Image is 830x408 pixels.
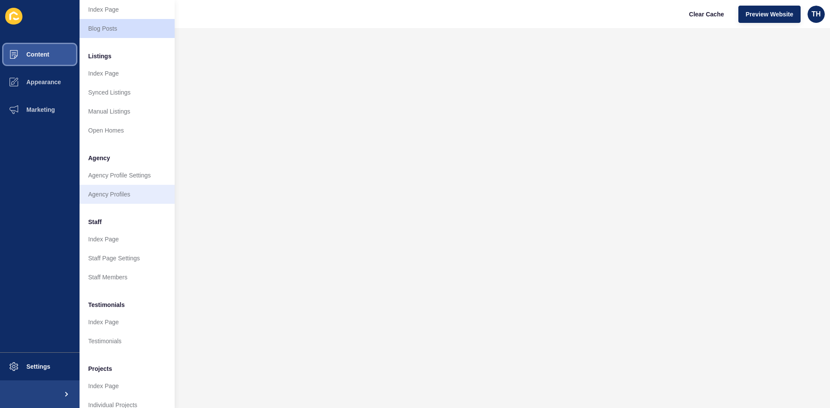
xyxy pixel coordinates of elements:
a: Index Page [80,313,175,332]
a: Open Homes [80,121,175,140]
span: Listings [88,52,112,60]
button: Clear Cache [682,6,731,23]
span: Testimonials [88,300,125,309]
span: TH [811,10,820,19]
a: Testimonials [80,332,175,351]
a: Index Page [80,230,175,249]
a: Index Page [80,64,175,83]
a: Agency Profiles [80,185,175,204]
span: Agency [88,154,110,162]
a: Manual Listings [80,102,175,121]
span: Preview Website [746,10,793,19]
span: Clear Cache [689,10,724,19]
a: Staff Page Settings [80,249,175,268]
button: Preview Website [738,6,801,23]
a: Blog Posts [80,19,175,38]
span: Staff [88,218,102,226]
a: Synced Listings [80,83,175,102]
a: Agency Profile Settings [80,166,175,185]
a: Index Page [80,376,175,395]
a: Staff Members [80,268,175,287]
span: Projects [88,364,112,373]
